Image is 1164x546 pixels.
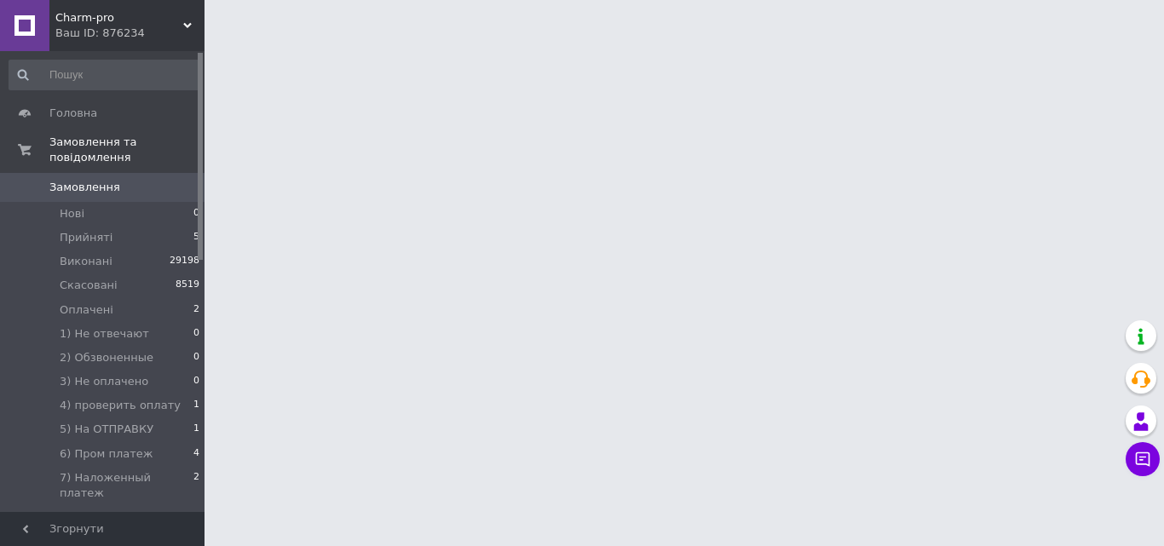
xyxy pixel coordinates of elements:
[60,230,112,245] span: Прийняті
[49,180,120,195] span: Замовлення
[193,302,199,318] span: 2
[60,254,112,269] span: Виконані
[60,374,148,389] span: 3) Не оплачено
[60,509,147,525] span: 8) На упаковке
[60,206,84,221] span: Нові
[193,350,199,365] span: 0
[176,278,199,293] span: 8519
[60,446,153,462] span: 6) Пром платеж
[60,470,193,501] span: 7) Наложенный платеж
[193,230,199,245] span: 5
[193,470,199,501] span: 2
[170,254,199,269] span: 29198
[60,350,153,365] span: 2) Обзвоненные
[1126,442,1160,476] button: Чат з покупцем
[9,60,201,90] input: Пошук
[60,278,118,293] span: Скасовані
[193,206,199,221] span: 0
[49,106,97,121] span: Головна
[193,326,199,342] span: 0
[60,326,149,342] span: 1) Не отвечают
[60,422,153,437] span: 5) На ОТПРАВКУ
[60,398,181,413] span: 4) проверить оплату
[55,10,183,26] span: Charm-pro
[193,446,199,462] span: 4
[193,398,199,413] span: 1
[193,422,199,437] span: 1
[49,135,205,165] span: Замовлення та повідомлення
[193,509,199,525] span: 0
[60,302,113,318] span: Оплачені
[193,374,199,389] span: 0
[55,26,205,41] div: Ваш ID: 876234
